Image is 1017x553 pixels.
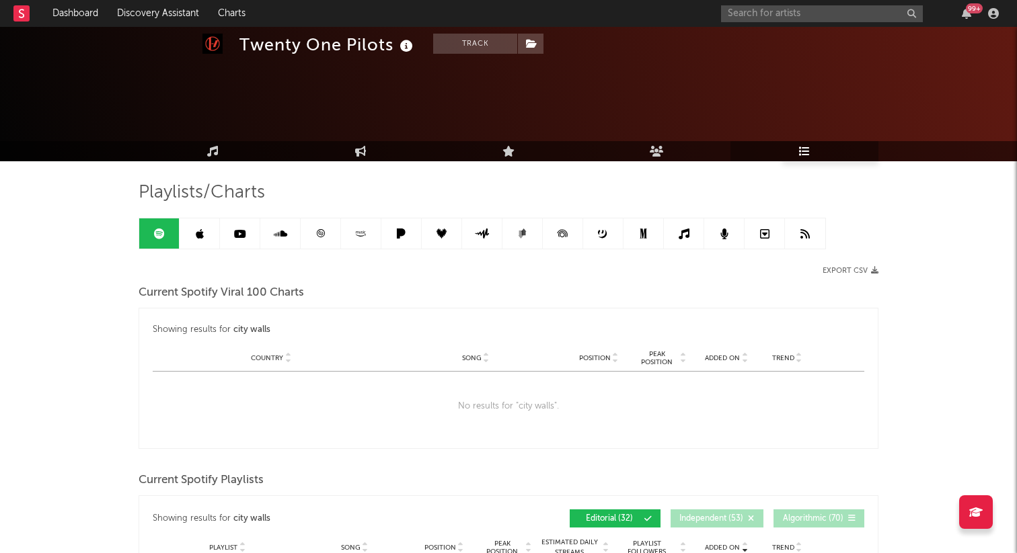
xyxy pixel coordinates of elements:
div: city walls [233,511,270,527]
span: Peak Position [636,350,678,366]
span: Playlists/Charts [139,185,265,201]
span: Trend [772,354,794,362]
button: Track [433,34,517,54]
span: Current Spotify Playlists [139,472,264,488]
span: Country [251,354,283,362]
div: 99 + [966,3,983,13]
span: Editorial ( 32 ) [578,515,640,523]
button: Export CSV [823,267,878,275]
span: Added On [705,544,740,552]
span: Position [579,354,611,362]
div: Showing results for [153,509,509,527]
button: 99+ [962,8,971,19]
input: Search for artists [721,5,923,22]
span: Song [462,354,482,362]
span: Trend [772,544,794,552]
span: Song [341,544,361,552]
div: Twenty One Pilots [239,34,416,56]
span: Position [424,544,456,552]
span: Algorithmic ( 70 ) [782,515,844,523]
div: Showing results for [153,322,509,338]
div: No results for " city walls ". [153,372,864,441]
button: Algorithmic(70) [774,509,864,527]
button: Independent(53) [671,509,763,527]
span: Added On [705,354,740,362]
div: city walls [233,322,270,338]
button: Editorial(32) [570,509,661,527]
span: Current Spotify Viral 100 Charts [139,285,304,301]
span: Playlist [209,544,237,552]
span: Independent ( 53 ) [679,515,743,523]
